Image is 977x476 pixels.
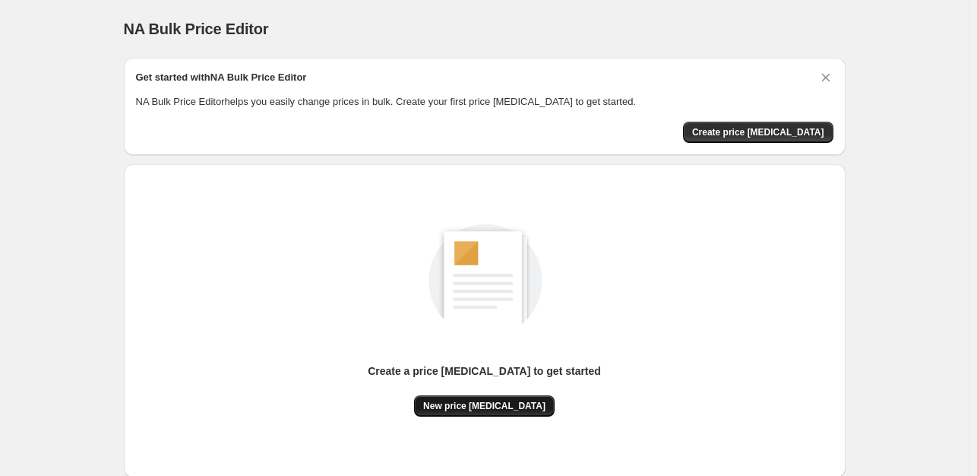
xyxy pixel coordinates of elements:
[124,21,269,37] span: NA Bulk Price Editor
[414,395,555,417] button: New price [MEDICAL_DATA]
[692,126,824,138] span: Create price [MEDICAL_DATA]
[368,363,601,379] p: Create a price [MEDICAL_DATA] to get started
[423,400,545,412] span: New price [MEDICAL_DATA]
[136,94,833,109] p: NA Bulk Price Editor helps you easily change prices in bulk. Create your first price [MEDICAL_DAT...
[818,70,833,85] button: Dismiss card
[683,122,833,143] button: Create price change job
[136,70,307,85] h2: Get started with NA Bulk Price Editor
